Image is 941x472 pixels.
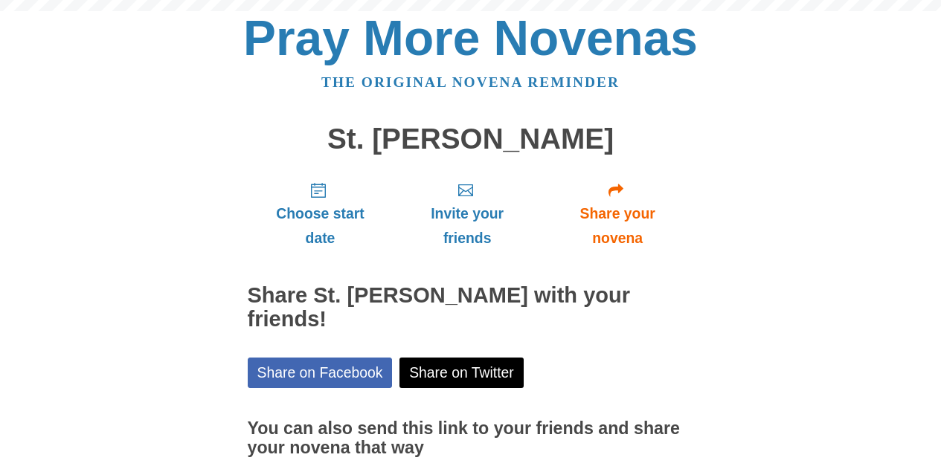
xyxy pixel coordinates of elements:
[248,284,694,332] h2: Share St. [PERSON_NAME] with your friends!
[263,201,379,250] span: Choose start date
[321,74,620,90] a: The original novena reminder
[408,201,526,250] span: Invite your friends
[248,358,393,388] a: Share on Facebook
[243,10,698,65] a: Pray More Novenas
[248,123,694,155] h1: St. [PERSON_NAME]
[399,358,524,388] a: Share on Twitter
[542,169,694,258] a: Share your novena
[556,201,679,250] span: Share your novena
[393,169,541,258] a: Invite your friends
[248,169,394,258] a: Choose start date
[248,419,694,457] h3: You can also send this link to your friends and share your novena that way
